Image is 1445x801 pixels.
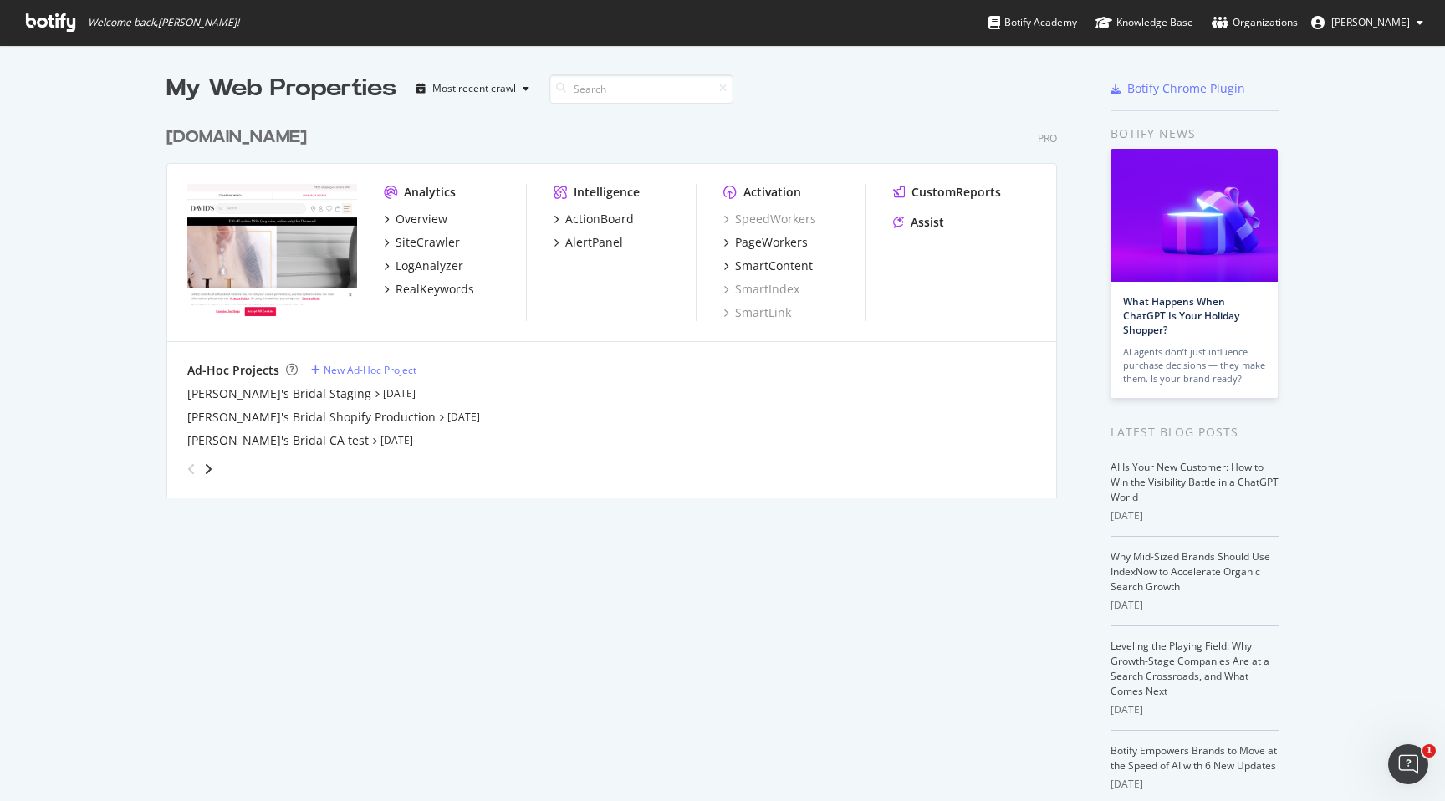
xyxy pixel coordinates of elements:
div: Analytics [404,184,456,201]
img: davidsbridal.com [187,184,357,319]
div: CustomReports [911,184,1001,201]
div: [DATE] [1111,598,1279,613]
div: angle-left [181,456,202,482]
button: [PERSON_NAME] [1298,9,1437,36]
div: PageWorkers [735,234,808,251]
div: [DATE] [1111,702,1279,717]
div: grid [166,105,1070,498]
a: PageWorkers [723,234,808,251]
a: LogAnalyzer [384,258,463,274]
div: RealKeywords [396,281,474,298]
a: Assist [893,214,944,231]
div: AlertPanel [565,234,623,251]
div: Botify Academy [988,14,1077,31]
a: [DATE] [447,410,480,424]
div: Pro [1038,131,1057,145]
div: Botify Chrome Plugin [1127,80,1245,97]
div: Overview [396,211,447,227]
div: SiteCrawler [396,234,460,251]
div: Latest Blog Posts [1111,423,1279,441]
a: [DOMAIN_NAME] [166,125,314,150]
div: angle-right [202,461,214,477]
div: SmartContent [735,258,813,274]
a: Overview [384,211,447,227]
span: 1 [1422,744,1436,758]
a: [DATE] [383,386,416,400]
input: Search [549,74,733,104]
a: Why Mid-Sized Brands Should Use IndexNow to Accelerate Organic Search Growth [1111,549,1270,594]
div: Organizations [1212,14,1298,31]
a: SpeedWorkers [723,211,816,227]
a: Botify Empowers Brands to Move at the Speed of AI with 6 New Updates [1111,743,1277,773]
a: AI Is Your New Customer: How to Win the Visibility Battle in a ChatGPT World [1111,460,1279,504]
a: [PERSON_NAME]'s Bridal Staging [187,385,371,402]
a: CustomReports [893,184,1001,201]
a: [PERSON_NAME]'s Bridal CA test [187,432,369,449]
a: ActionBoard [554,211,634,227]
iframe: Intercom live chat [1388,744,1428,784]
span: Welcome back, [PERSON_NAME] ! [88,16,239,29]
a: AlertPanel [554,234,623,251]
div: LogAnalyzer [396,258,463,274]
a: SmartIndex [723,281,799,298]
a: SiteCrawler [384,234,460,251]
div: Intelligence [574,184,640,201]
div: [DATE] [1111,508,1279,523]
div: Most recent crawl [432,84,516,94]
a: Botify Chrome Plugin [1111,80,1245,97]
div: My Web Properties [166,72,396,105]
div: Ad-Hoc Projects [187,362,279,379]
img: What Happens When ChatGPT Is Your Holiday Shopper? [1111,149,1278,282]
a: RealKeywords [384,281,474,298]
div: Botify news [1111,125,1279,143]
div: Activation [743,184,801,201]
button: Most recent crawl [410,75,536,102]
a: What Happens When ChatGPT Is Your Holiday Shopper? [1123,294,1239,337]
a: Leveling the Playing Field: Why Growth-Stage Companies Are at a Search Crossroads, and What Comes... [1111,639,1269,698]
div: New Ad-Hoc Project [324,363,416,377]
a: SmartLink [723,304,791,321]
a: New Ad-Hoc Project [311,363,416,377]
div: [DOMAIN_NAME] [166,125,307,150]
a: [PERSON_NAME]'s Bridal Shopify Production [187,409,436,426]
div: AI agents don’t just influence purchase decisions — they make them. Is your brand ready? [1123,345,1265,385]
a: SmartContent [723,258,813,274]
div: ActionBoard [565,211,634,227]
a: [DATE] [380,433,413,447]
div: Assist [911,214,944,231]
div: [DATE] [1111,777,1279,792]
span: Kishore Devarakonda [1331,15,1410,29]
div: Knowledge Base [1095,14,1193,31]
